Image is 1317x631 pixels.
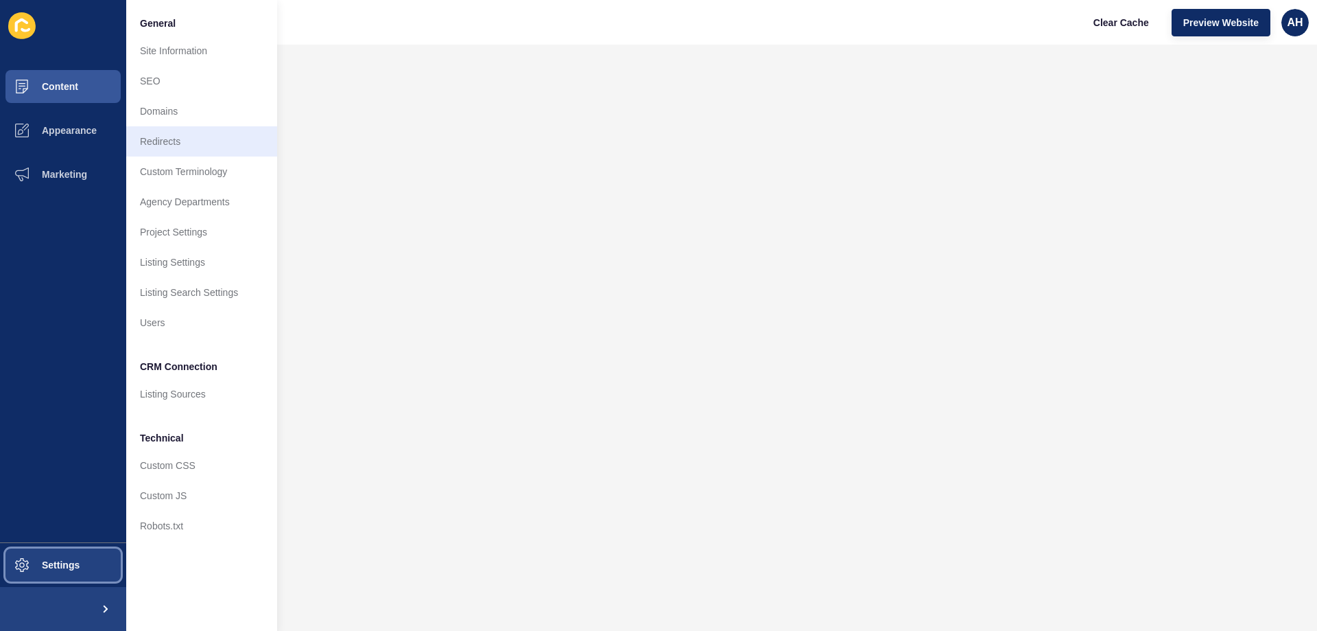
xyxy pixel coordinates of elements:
a: Robots.txt [126,511,277,541]
button: Preview Website [1172,9,1270,36]
a: Custom CSS [126,450,277,481]
span: AH [1287,16,1303,30]
a: Site Information [126,36,277,66]
a: Listing Search Settings [126,277,277,308]
a: Agency Departments [126,187,277,217]
a: Project Settings [126,217,277,247]
a: Users [126,308,277,338]
a: Custom JS [126,481,277,511]
span: Clear Cache [1093,16,1149,30]
a: Listing Sources [126,379,277,409]
a: Redirects [126,126,277,157]
a: Custom Terminology [126,157,277,187]
a: Domains [126,96,277,126]
a: SEO [126,66,277,96]
span: CRM Connection [140,360,217,374]
button: Clear Cache [1082,9,1161,36]
span: Preview Website [1183,16,1259,30]
span: Technical [140,431,184,445]
span: General [140,16,176,30]
a: Listing Settings [126,247,277,277]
